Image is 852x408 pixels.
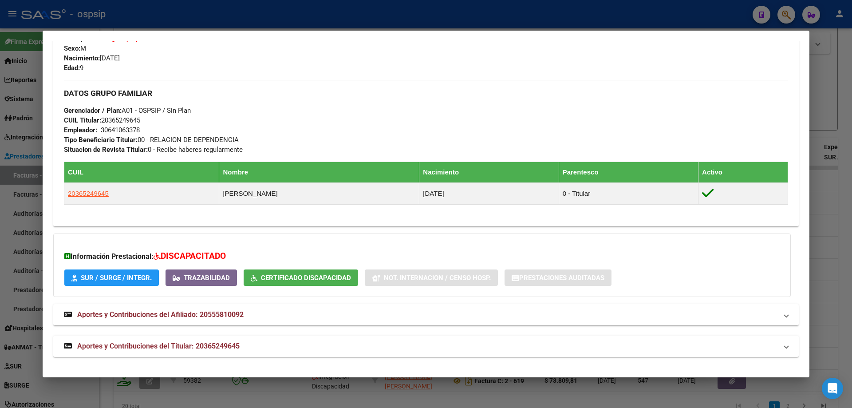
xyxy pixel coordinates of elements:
th: Nacimiento [419,162,559,183]
span: SUR / SURGE / INTEGR. [81,274,152,282]
th: CUIL [64,162,219,183]
span: Not. Internacion / Censo Hosp. [384,274,491,282]
span: DISCAPACITADO [161,251,226,261]
th: Parentesco [559,162,698,183]
span: Certificado Discapacidad [261,274,351,282]
button: Certificado Discapacidad [244,269,358,286]
strong: Nacimiento: [64,54,100,62]
button: Prestaciones Auditadas [505,269,611,286]
div: Open Intercom Messenger [822,378,843,399]
span: [DATE] [64,54,120,62]
button: Trazabilidad [166,269,237,286]
h3: DATOS GRUPO FAMILIAR [64,88,788,98]
span: 0 - Recibe haberes regularmente [64,146,243,154]
td: [DATE] [419,183,559,205]
span: 9 [64,64,83,72]
span: 00 - RELACION DE DEPENDENCIA [64,136,239,144]
strong: Sexo: [64,44,80,52]
span: Prestaciones Auditadas [519,274,604,282]
button: SUR / SURGE / INTEGR. [64,269,159,286]
h3: Información Prestacional: [64,250,780,263]
span: 20365249645 [68,190,109,197]
strong: Situacion de Revista Titular: [64,146,148,154]
strong: Edad: [64,64,80,72]
button: Not. Internacion / Censo Hosp. [365,269,498,286]
strong: CUIL Titular: [64,116,101,124]
mat-expansion-panel-header: Aportes y Contribuciones del Titular: 20365249645 [53,336,799,357]
span: Trazabilidad [184,274,230,282]
span: A01 - OSPSIP / Sin Plan [64,107,191,115]
th: Nombre [219,162,419,183]
span: 20365249645 [64,116,140,124]
strong: Tipo Beneficiario Titular: [64,136,138,144]
span: Aportes y Contribuciones del Afiliado: 20555810092 [77,310,244,319]
div: 30641063378 [101,125,140,135]
mat-expansion-panel-header: Aportes y Contribuciones del Afiliado: 20555810092 [53,304,799,325]
span: M [64,44,86,52]
strong: Gerenciador / Plan: [64,107,122,115]
span: Aportes y Contribuciones del Titular: 20365249645 [77,342,240,350]
td: [PERSON_NAME] [219,183,419,205]
th: Activo [698,162,788,183]
strong: Empleador: [64,126,97,134]
td: 0 - Titular [559,183,698,205]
